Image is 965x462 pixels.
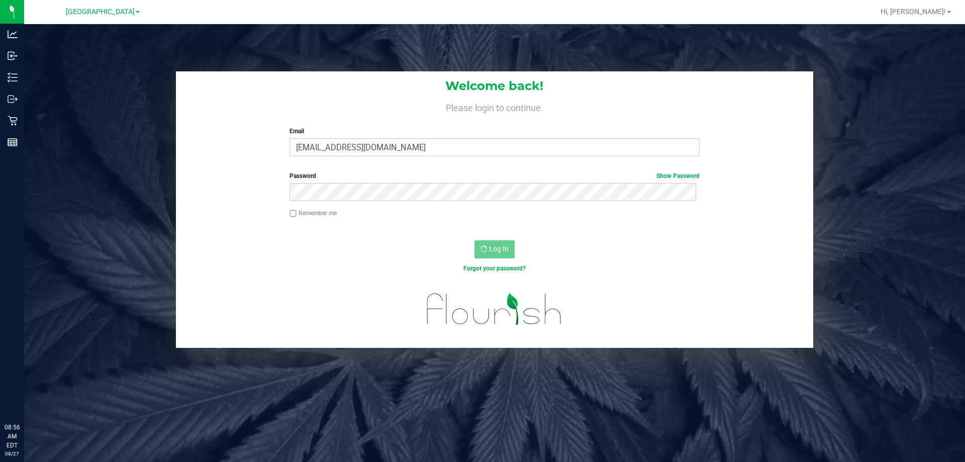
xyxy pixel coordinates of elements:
[8,94,18,104] inline-svg: Outbound
[5,450,20,457] p: 08/27
[463,265,526,272] a: Forgot your password?
[5,423,20,450] p: 08:56 AM EDT
[8,116,18,126] inline-svg: Retail
[415,284,574,335] img: flourish_logo.svg
[8,72,18,82] inline-svg: Inventory
[176,79,813,93] h1: Welcome back!
[289,209,337,218] label: Remember me
[66,8,135,16] span: [GEOGRAPHIC_DATA]
[489,245,509,253] span: Log In
[474,240,515,258] button: Log In
[8,51,18,61] inline-svg: Inbound
[881,8,946,16] span: Hi, [PERSON_NAME]!
[10,382,40,412] iframe: Resource center
[656,172,700,179] a: Show Password
[289,210,297,217] input: Remember me
[8,29,18,39] inline-svg: Analytics
[289,172,316,179] span: Password
[8,137,18,147] inline-svg: Reports
[289,127,699,136] label: Email
[176,101,813,113] h4: Please login to continue.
